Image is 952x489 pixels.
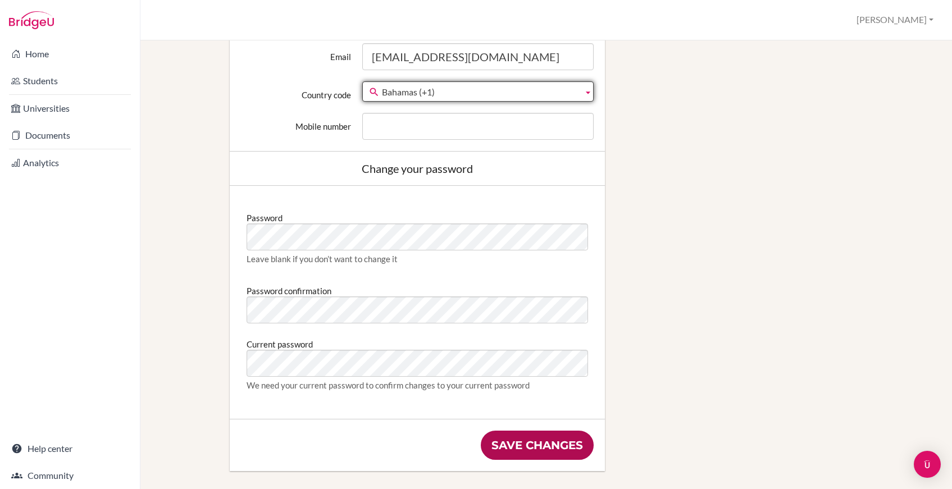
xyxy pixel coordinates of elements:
div: Change your password [241,163,594,174]
input: Save changes [481,431,594,460]
label: Current password [247,335,313,350]
button: [PERSON_NAME] [851,10,939,30]
label: Password confirmation [247,281,331,296]
label: Password [247,208,283,223]
a: Universities [2,97,138,120]
label: Email [235,43,357,62]
div: Open Intercom Messenger [914,451,941,478]
a: Analytics [2,152,138,174]
a: Home [2,43,138,65]
a: Students [2,70,138,92]
a: Help center [2,437,138,460]
label: Mobile number [235,113,357,132]
label: Country code [235,81,357,100]
a: Documents [2,124,138,147]
div: Leave blank if you don’t want to change it [247,253,589,264]
img: Bridge-U [9,11,54,29]
span: Bahamas (+1) [382,82,579,102]
a: Community [2,464,138,487]
div: We need your current password to confirm changes to your current password [247,380,589,391]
